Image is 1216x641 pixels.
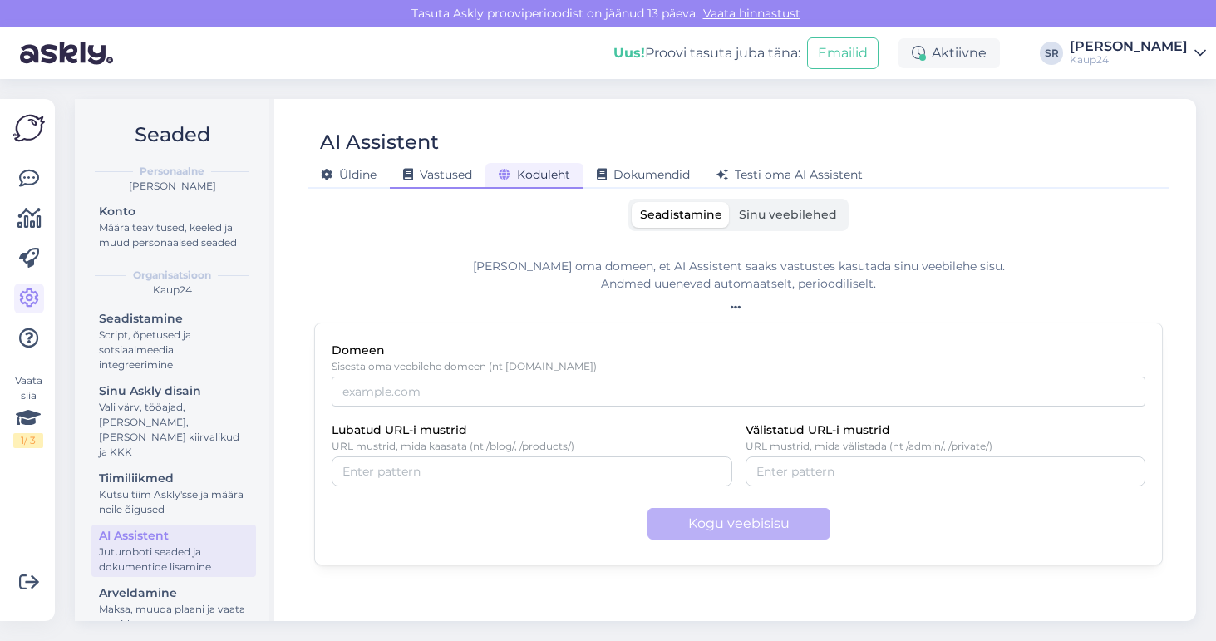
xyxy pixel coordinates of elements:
div: Tiimiliikmed [99,470,249,487]
div: Konto [99,203,249,220]
a: AI AssistentJuturoboti seaded ja dokumentide lisamine [91,525,256,577]
img: Askly Logo [13,112,45,144]
div: Seadistamine [99,310,249,328]
div: Määra teavitused, keeled ja muud personaalsed seaded [99,220,249,250]
div: [PERSON_NAME] [88,179,256,194]
div: Juturoboti seaded ja dokumentide lisamine [99,545,249,574]
div: Aktiivne [898,38,1000,68]
span: Koduleht [499,167,570,182]
span: Testi oma AI Assistent [716,167,863,182]
label: Lubatud URL-i mustrid [332,422,467,440]
div: Sinu Askly disain [99,382,249,400]
span: Sinu veebilehed [739,207,837,222]
div: SR [1040,42,1063,65]
div: [PERSON_NAME] [1070,40,1188,53]
b: Uus! [613,45,645,61]
div: 1 / 3 [13,433,43,448]
label: Välistatud URL-i mustrid [746,422,890,440]
a: ArveldamineMaksa, muuda plaani ja vaata arveid [91,582,256,634]
a: KontoMäära teavitused, keeled ja muud personaalsed seaded [91,200,256,253]
span: Vastused [403,167,472,182]
input: Enter pattern [342,462,721,481]
label: Domeen [332,342,385,360]
input: Enter pattern [756,462,1135,481]
a: SeadistamineScript, õpetused ja sotsiaalmeedia integreerimine [91,308,256,375]
div: Kaup24 [88,283,256,298]
div: Proovi tasuta juba täna: [613,43,800,63]
div: Kaup24 [1070,53,1188,67]
button: Kogu veebisisu [647,508,830,540]
span: Dokumendid [597,167,690,182]
div: [PERSON_NAME] oma domeen, et AI Assistent saaks vastustes kasutada sinu veebilehe sisu. Andmed uu... [314,258,1163,293]
a: TiimiliikmedKutsu tiim Askly'sse ja määra neile õigused [91,467,256,520]
div: Vaata siia [13,373,43,448]
a: Sinu Askly disainVali värv, tööajad, [PERSON_NAME], [PERSON_NAME] kiirvalikud ja KKK [91,380,256,462]
a: [PERSON_NAME]Kaup24 [1070,40,1206,67]
span: Üldine [321,167,377,182]
div: Maksa, muuda plaani ja vaata arveid [99,602,249,632]
div: Script, õpetused ja sotsiaalmeedia integreerimine [99,328,249,372]
div: Kutsu tiim Askly'sse ja määra neile õigused [99,487,249,517]
p: Sisesta oma veebilehe domeen (nt [DOMAIN_NAME]) [332,361,1145,372]
div: AI Assistent [320,126,439,158]
span: Seadistamine [640,207,722,222]
div: Arveldamine [99,584,249,602]
button: Emailid [807,37,879,69]
div: Vali värv, tööajad, [PERSON_NAME], [PERSON_NAME] kiirvalikud ja KKK [99,400,249,460]
b: Organisatsioon [133,268,211,283]
b: Personaalne [140,164,204,179]
p: URL mustrid, mida kaasata (nt /blog/, /products/) [332,441,732,452]
input: example.com [332,377,1145,407]
a: Vaata hinnastust [698,6,805,21]
div: AI Assistent [99,527,249,545]
h2: Seaded [88,119,256,150]
p: URL mustrid, mida välistada (nt /admin/, /private/) [746,441,1146,452]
